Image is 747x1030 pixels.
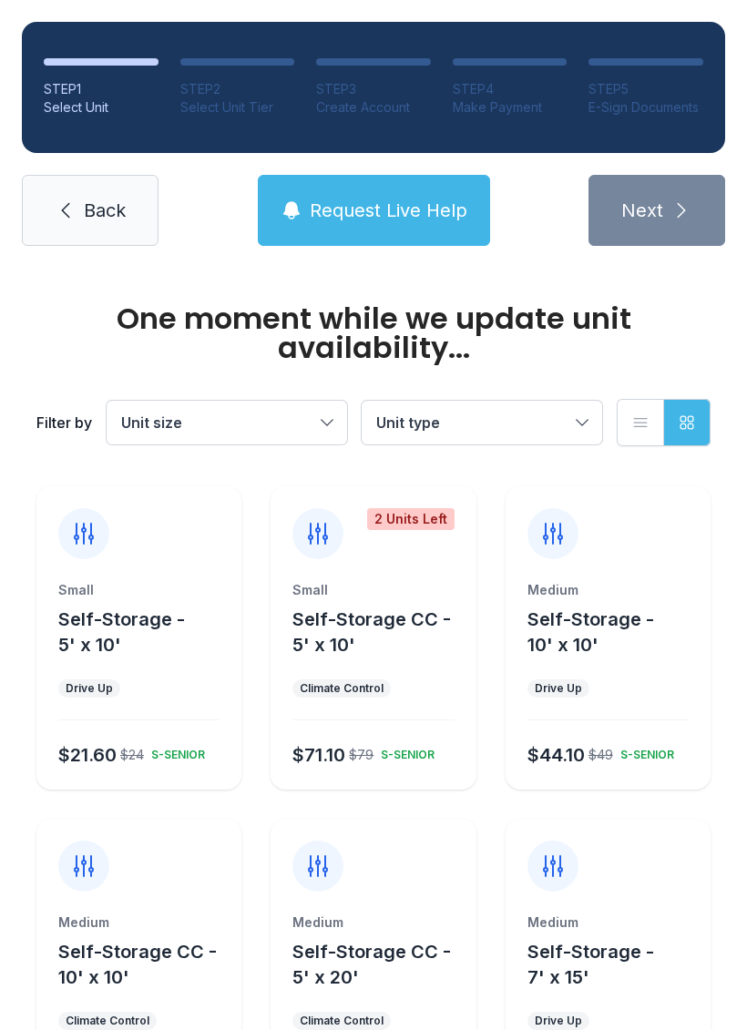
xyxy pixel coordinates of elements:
span: Self-Storage - 10' x 10' [527,608,654,656]
button: Unit type [362,401,602,444]
div: Medium [292,913,454,932]
span: Self-Storage CC - 10' x 10' [58,941,217,988]
div: STEP 1 [44,80,159,98]
div: S-SENIOR [144,740,205,762]
span: Self-Storage - 5' x 10' [58,608,185,656]
button: Unit size [107,401,347,444]
div: $71.10 [292,742,345,768]
div: Climate Control [66,1014,149,1028]
span: Next [621,198,663,223]
div: E-Sign Documents [588,98,703,117]
button: Self-Storage CC - 10' x 10' [58,939,234,990]
div: STEP 4 [453,80,568,98]
div: Medium [58,913,220,932]
div: S-SENIOR [613,740,674,762]
div: Filter by [36,412,92,433]
div: STEP 2 [180,80,295,98]
button: Self-Storage - 7' x 15' [527,939,703,990]
div: Select Unit Tier [180,98,295,117]
div: Climate Control [300,681,384,696]
div: STEP 3 [316,80,431,98]
div: Drive Up [535,1014,582,1028]
div: $49 [588,746,613,764]
span: Unit type [376,413,440,432]
span: Unit size [121,413,182,432]
div: Small [58,581,220,599]
div: One moment while we update unit availability... [36,304,711,362]
div: Climate Control [300,1014,384,1028]
div: S-SENIOR [373,740,435,762]
div: $21.60 [58,742,117,768]
button: Self-Storage CC - 5' x 10' [292,607,468,658]
div: Medium [527,581,689,599]
button: Self-Storage - 10' x 10' [527,607,703,658]
div: Select Unit [44,98,159,117]
div: STEP 5 [588,80,703,98]
div: $79 [349,746,373,764]
div: Drive Up [66,681,113,696]
div: 2 Units Left [367,508,455,530]
span: Self-Storage - 7' x 15' [527,941,654,988]
span: Self-Storage CC - 5' x 20' [292,941,451,988]
div: Drive Up [535,681,582,696]
div: $24 [120,746,144,764]
span: Back [84,198,126,223]
span: Self-Storage CC - 5' x 10' [292,608,451,656]
span: Request Live Help [310,198,467,223]
div: Make Payment [453,98,568,117]
button: Self-Storage CC - 5' x 20' [292,939,468,990]
div: Medium [527,913,689,932]
div: $44.10 [527,742,585,768]
div: Create Account [316,98,431,117]
div: Small [292,581,454,599]
button: Self-Storage - 5' x 10' [58,607,234,658]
